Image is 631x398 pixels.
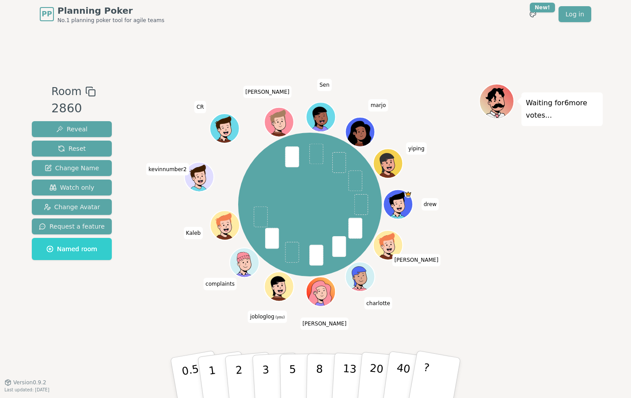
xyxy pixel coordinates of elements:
span: drew is the host [404,191,412,198]
button: Click to change your avatar [265,273,293,301]
span: Click to change your name [194,101,206,113]
span: Click to change your name [364,297,392,310]
span: Planning Poker [57,4,164,17]
button: Watch only [32,180,112,195]
div: New! [530,3,555,12]
button: Version0.9.2 [4,379,46,386]
a: Log in [559,6,591,22]
span: Click to change your name [392,254,441,267]
span: Click to change your name [369,99,388,112]
span: Request a feature [39,222,105,231]
span: Click to change your name [317,79,332,91]
span: Change Name [45,164,99,172]
button: Change Avatar [32,199,112,215]
a: PPPlanning PokerNo.1 planning poker tool for agile teams [40,4,164,24]
span: Reveal [56,125,87,134]
span: Watch only [49,183,95,192]
button: New! [525,6,541,22]
span: Version 0.9.2 [13,379,46,386]
span: PP [42,9,52,19]
span: (you) [274,316,285,320]
span: Last updated: [DATE] [4,387,49,392]
span: Named room [46,245,97,253]
span: Reset [58,144,86,153]
button: Reset [32,141,112,157]
span: Room [51,84,81,99]
span: Click to change your name [146,163,189,176]
button: Named room [32,238,112,260]
span: Click to change your name [422,198,439,210]
p: Waiting for 6 more votes... [526,97,598,122]
button: Change Name [32,160,112,176]
span: Click to change your name [300,318,349,330]
span: Click to change your name [184,227,203,239]
span: Click to change your name [248,311,287,323]
span: Click to change your name [406,142,427,155]
span: No.1 planning poker tool for agile teams [57,17,164,24]
span: Click to change your name [243,86,292,98]
div: 2860 [51,99,95,118]
span: Click to change your name [203,278,237,291]
button: Reveal [32,121,112,137]
button: Request a feature [32,218,112,234]
span: Change Avatar [44,203,100,211]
